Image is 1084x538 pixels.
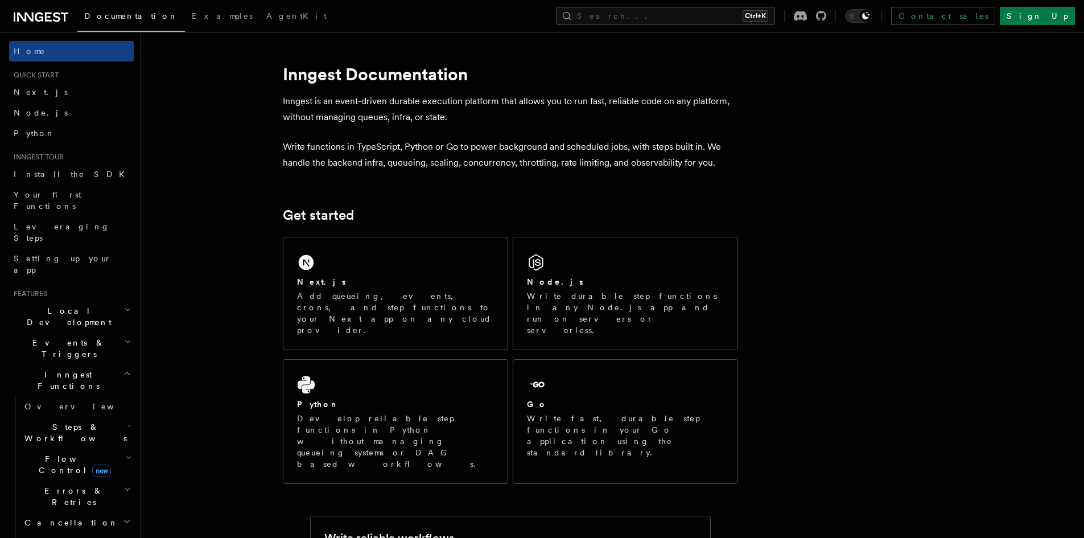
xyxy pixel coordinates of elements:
[20,453,125,476] span: Flow Control
[9,123,134,143] a: Python
[9,184,134,216] a: Your first Functions
[743,10,768,22] kbd: Ctrl+K
[259,3,333,31] a: AgentKit
[527,290,724,336] p: Write durable step functions in any Node.js app and run on servers or serverless.
[14,222,110,243] span: Leveraging Steps
[14,190,81,211] span: Your first Functions
[20,517,118,528] span: Cancellation
[20,421,127,444] span: Steps & Workflows
[283,139,738,171] p: Write functions in TypeScript, Python or Go to power background and scheduled jobs, with steps bu...
[9,289,47,298] span: Features
[20,485,123,508] span: Errors & Retries
[20,480,134,512] button: Errors & Retries
[9,164,134,184] a: Install the SDK
[9,337,124,360] span: Events & Triggers
[14,170,131,179] span: Install the SDK
[14,108,68,117] span: Node.js
[9,364,134,396] button: Inngest Functions
[283,207,354,223] a: Get started
[9,332,134,364] button: Events & Triggers
[891,7,995,25] a: Contact sales
[77,3,185,32] a: Documentation
[20,449,134,480] button: Flow Controlnew
[283,237,508,350] a: Next.jsAdd queueing, events, crons, and step functions to your Next app on any cloud provider.
[192,11,253,20] span: Examples
[297,290,494,336] p: Add queueing, events, crons, and step functions to your Next app on any cloud provider.
[14,254,112,274] span: Setting up your app
[20,417,134,449] button: Steps & Workflows
[9,41,134,61] a: Home
[9,305,124,328] span: Local Development
[283,359,508,484] a: PythonDevelop reliable step functions in Python without managing queueing systems or DAG based wo...
[297,276,346,288] h2: Next.js
[14,129,55,138] span: Python
[24,402,142,411] span: Overview
[297,399,339,410] h2: Python
[9,71,59,80] span: Quick start
[14,88,68,97] span: Next.js
[185,3,259,31] a: Examples
[9,369,123,392] span: Inngest Functions
[9,216,134,248] a: Leveraging Steps
[84,11,178,20] span: Documentation
[845,9,872,23] button: Toggle dark mode
[92,465,111,477] span: new
[527,413,724,458] p: Write fast, durable step functions in your Go application using the standard library.
[527,276,583,288] h2: Node.js
[9,301,134,332] button: Local Development
[20,396,134,417] a: Overview
[9,153,64,162] span: Inngest tour
[9,82,134,102] a: Next.js
[283,93,738,125] p: Inngest is an event-driven durable execution platform that allows you to run fast, reliable code ...
[9,102,134,123] a: Node.js
[266,11,327,20] span: AgentKit
[14,46,46,57] span: Home
[9,248,134,280] a: Setting up your app
[283,64,738,84] h1: Inngest Documentation
[513,359,738,484] a: GoWrite fast, durable step functions in your Go application using the standard library.
[513,237,738,350] a: Node.jsWrite durable step functions in any Node.js app and run on servers or serverless.
[527,399,547,410] h2: Go
[297,413,494,470] p: Develop reliable step functions in Python without managing queueing systems or DAG based workflows.
[557,7,775,25] button: Search...Ctrl+K
[20,512,134,533] button: Cancellation
[1000,7,1075,25] a: Sign Up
